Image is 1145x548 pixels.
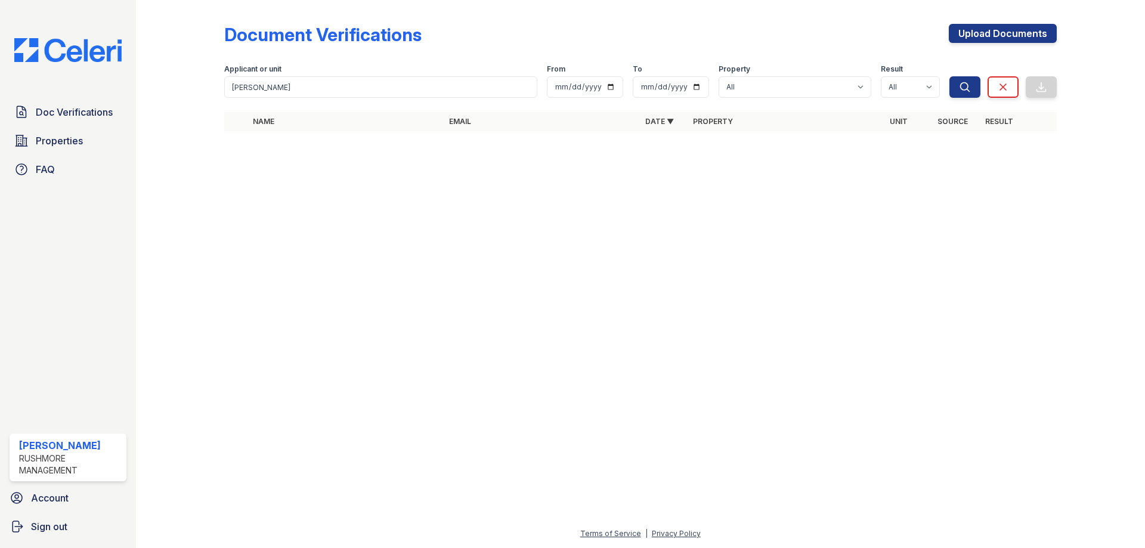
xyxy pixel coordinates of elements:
[881,64,903,74] label: Result
[19,453,122,476] div: Rushmore Management
[645,117,674,126] a: Date ▼
[985,117,1013,126] a: Result
[224,24,422,45] div: Document Verifications
[31,519,67,534] span: Sign out
[224,64,281,74] label: Applicant or unit
[19,438,122,453] div: [PERSON_NAME]
[10,129,126,153] a: Properties
[719,64,750,74] label: Property
[633,64,642,74] label: To
[5,515,131,538] a: Sign out
[224,76,537,98] input: Search by name, email, or unit number
[652,529,701,538] a: Privacy Policy
[253,117,274,126] a: Name
[949,24,1057,43] a: Upload Documents
[36,134,83,148] span: Properties
[10,157,126,181] a: FAQ
[645,529,648,538] div: |
[10,100,126,124] a: Doc Verifications
[31,491,69,505] span: Account
[36,162,55,177] span: FAQ
[937,117,968,126] a: Source
[5,486,131,510] a: Account
[36,105,113,119] span: Doc Verifications
[580,529,641,538] a: Terms of Service
[449,117,471,126] a: Email
[693,117,733,126] a: Property
[547,64,565,74] label: From
[890,117,908,126] a: Unit
[5,38,131,62] img: CE_Logo_Blue-a8612792a0a2168367f1c8372b55b34899dd931a85d93a1a3d3e32e68fde9ad4.png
